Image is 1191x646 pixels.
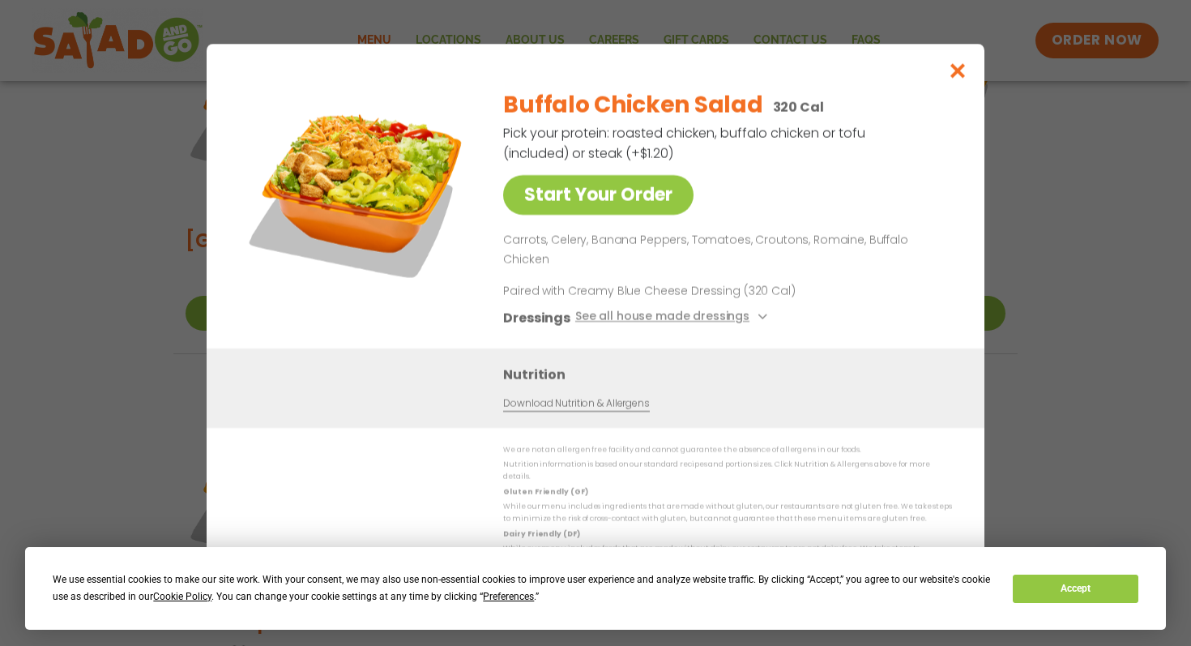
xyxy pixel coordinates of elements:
[483,591,534,602] span: Preferences
[503,543,952,568] p: While our menu includes foods that are made without dairy, our restaurants are not dairy free. We...
[1013,575,1138,603] button: Accept
[25,547,1166,630] div: Cookie Consent Prompt
[243,76,470,303] img: Featured product photo for Buffalo Chicken Salad
[503,88,762,122] h2: Buffalo Chicken Salad
[503,282,803,299] p: Paired with Creamy Blue Cheese Dressing (320 Cal)
[53,571,993,605] div: We use essential cookies to make our site work. With your consent, we may also use non-essential ...
[503,396,649,411] a: Download Nutrition & Allergens
[503,364,960,384] h3: Nutrition
[575,307,772,327] button: See all house made dressings
[932,44,984,98] button: Close modal
[503,175,694,215] a: Start Your Order
[153,591,211,602] span: Cookie Policy
[503,459,952,484] p: Nutrition information is based on our standard recipes and portion sizes. Click Nutrition & Aller...
[503,486,587,496] strong: Gluten Friendly (GF)
[503,444,952,456] p: We are not an allergen free facility and cannot guarantee the absence of allergens in our foods.
[503,231,946,270] p: Carrots, Celery, Banana Peppers, Tomatoes, Croutons, Romaine, Buffalo Chicken
[773,97,824,118] p: 320 Cal
[503,501,952,526] p: While our menu includes ingredients that are made without gluten, our restaurants are not gluten ...
[503,123,868,164] p: Pick your protein: roasted chicken, buffalo chicken or tofu (included) or steak (+$1.20)
[503,528,579,538] strong: Dairy Friendly (DF)
[503,307,570,327] h3: Dressings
